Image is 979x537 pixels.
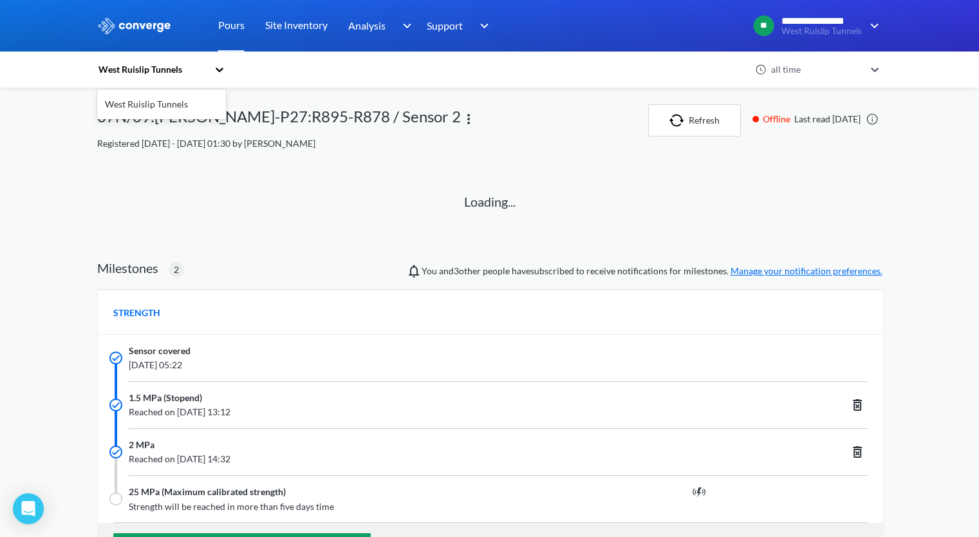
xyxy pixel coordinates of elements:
span: Reached on [DATE] 14:32 [129,452,712,466]
img: prediction.svg [691,484,707,500]
p: Loading... [464,192,516,212]
img: logo_ewhite.svg [97,17,172,34]
h2: Milestones [97,260,158,276]
img: icon-refresh.svg [669,114,689,127]
span: 25 MPa (Maximum calibrated strength) [129,484,286,500]
span: 1.5 MPa (Stopend) [129,391,202,405]
div: West Ruislip Tunnels [97,92,226,117]
div: 07N/09:[PERSON_NAME]-P27:R895-R878 / Sensor 2 [97,104,461,137]
button: Refresh [648,104,741,137]
a: Manage your notification preferences. [731,265,882,276]
img: downArrow.svg [862,18,882,33]
span: 2 MPa [129,438,154,452]
img: notifications-icon.svg [406,263,422,279]
div: West Ruislip Tunnels [97,62,208,77]
span: Reached on [DATE] 13:12 [129,405,712,419]
img: icon-clock.svg [755,64,767,75]
span: West Ruislip Tunnels [781,26,862,36]
span: Sensor covered [129,344,191,358]
span: STRENGTH [113,306,160,320]
span: Strength will be reached in more than five days time [129,500,712,514]
span: Registered [DATE] - [DATE] 01:30 by [PERSON_NAME] [97,138,315,149]
span: You and people have subscribed to receive notifications for milestones. [422,264,882,278]
span: Offline [763,112,794,126]
div: Open Intercom Messenger [13,493,44,524]
span: Analysis [348,17,386,33]
div: all time [768,62,864,77]
span: Lakshan, Justin Elliott, Thulasiram Baheerathan [454,265,481,276]
span: [DATE] 05:22 [129,358,712,372]
img: more.svg [461,111,476,127]
img: downArrow.svg [472,18,492,33]
div: Last read [DATE] [746,112,882,126]
span: Support [427,17,463,33]
span: 2 [174,263,179,277]
img: downArrow.svg [394,18,415,33]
